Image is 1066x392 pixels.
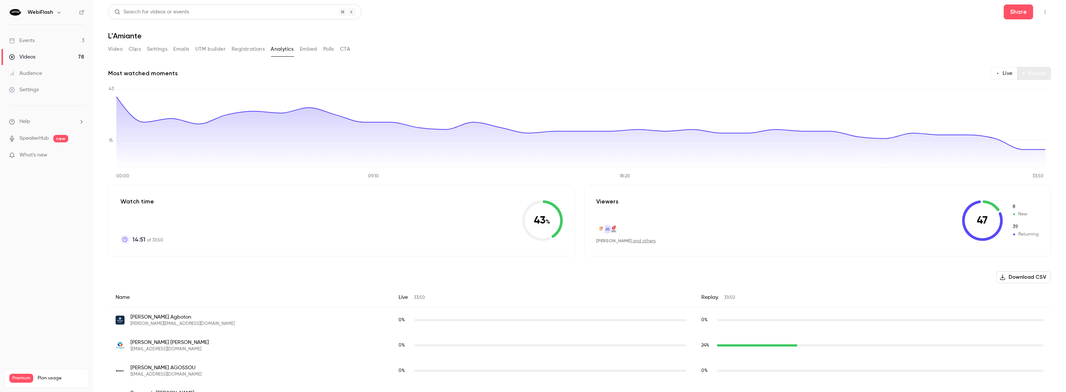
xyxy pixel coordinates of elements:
tspan: 43 [109,87,114,91]
p: Watch time [120,197,163,206]
img: barentz.com [116,366,125,375]
button: Polls [323,43,334,55]
span: [PERSON_NAME] AGOSSOU [131,364,201,372]
img: bouyguestelecom.fr [116,341,125,350]
div: Replay [694,288,1051,307]
span: New [1012,203,1039,210]
div: Name [108,288,391,307]
span: [PERSON_NAME] [PERSON_NAME] [131,339,209,346]
h1: L'Amiante [108,31,1051,40]
li: help-dropdown-opener [9,118,84,126]
div: Settings [9,86,39,94]
span: [EMAIL_ADDRESS][DOMAIN_NAME] [131,372,201,377]
span: [PERSON_NAME][EMAIL_ADDRESS][DOMAIN_NAME] [131,321,235,327]
span: 24 % [701,343,709,348]
img: ramsaysante.fr [116,316,125,325]
span: Live watch time [399,342,411,349]
span: Plan usage [38,375,84,381]
h2: Most watched moments [108,69,178,78]
span: 0 % [701,318,708,322]
div: Videos [9,53,35,61]
h6: WebiFlash [28,9,53,16]
img: maregionsud.fr [597,225,605,233]
button: Top Bar Actions [1039,6,1051,18]
span: 0 % [701,369,708,373]
span: new [53,135,68,142]
span: [PERSON_NAME] [597,238,632,243]
span: 0 % [399,318,405,322]
img: rabotdutilleul.com [610,225,618,233]
span: NB [604,226,610,233]
span: Live watch time [399,317,411,323]
span: 14:51 [132,235,145,244]
button: Live [991,67,1018,80]
span: 33:50 [414,295,425,300]
button: Analytics [271,43,294,55]
span: Returning [1012,231,1039,238]
iframe: Noticeable Trigger [75,152,84,159]
img: WebiFlash [9,6,21,18]
span: Replay watch time [701,367,713,374]
tspan: 33:50 [1032,174,1044,179]
tspan: 15 [109,139,113,143]
div: Live [391,288,694,307]
button: Emails [173,43,189,55]
button: Embed [300,43,317,55]
span: Help [19,118,30,126]
span: New [1012,211,1039,218]
div: , [597,238,656,244]
button: CTA [340,43,350,55]
div: Audience [9,70,42,77]
button: Clips [129,43,141,55]
button: UTM builder [195,43,226,55]
span: Returning [1012,224,1039,230]
p: of 33:50 [132,235,163,244]
button: Share [1004,4,1033,19]
div: amainfro@bouyguestelecom.fr [108,333,1051,358]
span: Replay watch time [701,342,713,349]
button: Download CSV [996,271,1051,283]
button: Video [108,43,123,55]
button: Replay [1017,67,1051,80]
a: SpeakerHub [19,135,49,142]
span: [PERSON_NAME] Agboton [131,313,235,321]
button: Registrations [232,43,265,55]
p: Viewers [597,197,619,206]
a: and others [633,239,656,243]
span: Replay watch time [701,317,713,323]
div: Events [9,37,35,44]
span: Premium [9,374,33,383]
span: 33:50 [724,295,735,300]
span: What's new [19,151,47,159]
tspan: 18:20 [620,174,630,179]
button: Settings [147,43,167,55]
div: hermione.agboton@ramsaysante.fr [108,307,1051,333]
span: Live watch time [399,367,411,374]
div: Search for videos or events [114,8,189,16]
div: ariane.agossou@barentz.com [108,358,1051,383]
span: 0 % [399,369,405,373]
span: [EMAIL_ADDRESS][DOMAIN_NAME] [131,346,209,352]
span: 0 % [399,343,405,348]
tspan: 09:10 [368,174,379,179]
tspan: 00:00 [116,174,129,179]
